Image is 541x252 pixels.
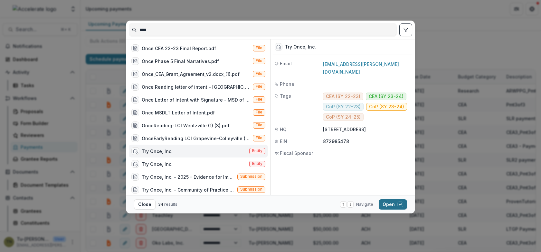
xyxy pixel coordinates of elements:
span: Phone [280,81,294,87]
span: Submission [240,174,262,179]
span: Entity [252,161,262,166]
a: [EMAIL_ADDRESS][PERSON_NAME][DOMAIN_NAME] [323,61,399,75]
span: Navigate [356,202,373,207]
div: Once MSDLT Letter of Intent.pdf [142,109,215,116]
div: Try Once, Inc. - Community of Practice - 1 [142,186,235,193]
div: Try Once, Inc. [285,44,316,50]
div: Once_CEA_Grant_Agreement_v2.docx_(1).pdf [142,71,240,77]
span: File [256,46,262,50]
div: Once Reading letter of intent - [GEOGRAPHIC_DATA]pdf [142,84,250,90]
button: toggle filters [399,23,412,36]
div: Try Once, Inc. [142,148,173,155]
p: [STREET_ADDRESS] [323,126,411,133]
div: Once Phase 5 Final Narratives.pdf [142,58,219,65]
div: Once CEA 22-23 Final Report.pdf [142,45,216,52]
span: CoP (SY 22-23) [326,104,361,110]
span: CEA (SY 23-24) [369,94,403,99]
div: OnceEarlyReading LOI Grapevine-Colleyville (1).pdf [142,135,250,142]
span: EIN [280,138,287,145]
span: File [256,136,262,140]
button: Close [134,199,156,210]
div: Try Once, Inc. - 2025 - Evidence for Impact Letter of Interest Form [142,174,235,180]
span: HQ [280,126,287,133]
div: OnceReading-LOI Wentzville (1) (3).pdf [142,122,230,129]
div: Try Once, Inc. [142,161,173,167]
span: CoP (SY 24-25) [326,114,361,120]
span: Entity [252,148,262,153]
span: File [256,59,262,63]
span: CEA (SY 22-23) [326,94,360,99]
span: File [256,123,262,127]
div: Once Letter of Intent with Signature - MSD of [PERSON_NAME].pdf [142,96,250,103]
span: File [256,110,262,114]
span: File [256,97,262,102]
button: Open [379,199,407,210]
span: CoP (SY 23-24) [369,104,404,110]
p: 872985478 [323,138,411,145]
span: Submission [240,187,262,192]
span: Fiscal Sponsor [280,150,313,157]
span: 34 [158,202,163,207]
span: File [256,84,262,89]
span: results [164,202,177,207]
span: Email [280,60,292,67]
span: Tags [280,93,291,99]
span: File [256,71,262,76]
